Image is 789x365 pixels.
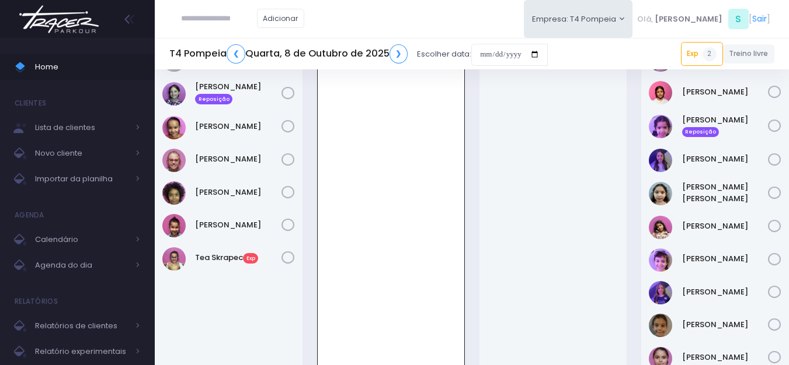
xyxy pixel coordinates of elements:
span: Lista de clientes [35,120,128,135]
a: [PERSON_NAME] [195,187,281,198]
span: Importar da planilha [35,171,128,187]
img: Luisa Yen Muller [649,182,672,205]
a: Exp2 [681,42,723,65]
span: Novo cliente [35,146,128,161]
h4: Clientes [15,92,46,115]
img: Clara Sigolo [649,81,672,104]
a: [PERSON_NAME] [195,219,281,231]
img: Clara Souza Ramos de Oliveira [649,115,672,138]
span: Reposição [195,94,232,104]
img: Luiza Braz [649,216,672,239]
span: Relatório experimentais [35,344,128,359]
span: Relatórios de clientes [35,318,128,334]
h5: T4 Pompeia Quarta, 8 de Outubro de 2025 [169,44,408,64]
div: Escolher data: [169,41,548,68]
span: 2 [703,47,717,61]
span: Home [35,59,140,75]
span: [PERSON_NAME] [655,13,722,25]
a: [PERSON_NAME] Reposição [195,81,281,104]
span: Olá, [637,13,653,25]
a: [PERSON_NAME] [682,253,769,265]
a: Tea SkrapecExp [195,252,281,264]
a: [PERSON_NAME] [682,319,769,331]
a: [PERSON_NAME] [195,153,281,165]
img: Sofia Ramos Roman Torres [649,314,672,337]
span: Calendário [35,232,128,247]
h4: Relatórios [15,290,58,313]
div: [ ] [632,6,774,32]
a: [PERSON_NAME] Reposição [682,114,769,138]
img: STELLA ARAUJO LAGUNA [162,214,186,237]
a: [PERSON_NAME] [PERSON_NAME] [682,181,769,204]
a: [PERSON_NAME] [682,153,769,165]
img: Júlia Barbosa [162,116,186,139]
img: Rosa Widman [649,281,672,304]
a: Adicionar [257,9,305,28]
a: ❯ [390,44,408,64]
img: Priscila Vanzolini [162,181,186,205]
a: Treino livre [723,44,775,64]
img: Lia Widman [649,149,672,172]
span: Agenda do dia [35,258,128,273]
a: [PERSON_NAME] [682,86,769,98]
span: Reposição [682,127,720,138]
img: Paola baldin Barreto Armentano [162,149,186,172]
img: Irene Zylbersztajn de Sá [162,82,186,106]
a: [PERSON_NAME] [195,121,281,132]
img: Tea Skrapec Betz [162,247,186,271]
a: [PERSON_NAME] [682,220,769,232]
a: [PERSON_NAME] [682,352,769,363]
span: Exp [243,253,258,264]
a: ❮ [227,44,245,64]
span: S [728,9,749,29]
a: [PERSON_NAME] [682,286,769,298]
img: Nina Loureiro Andrusyszyn [649,248,672,272]
a: Sair [752,13,767,25]
h4: Agenda [15,203,44,227]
